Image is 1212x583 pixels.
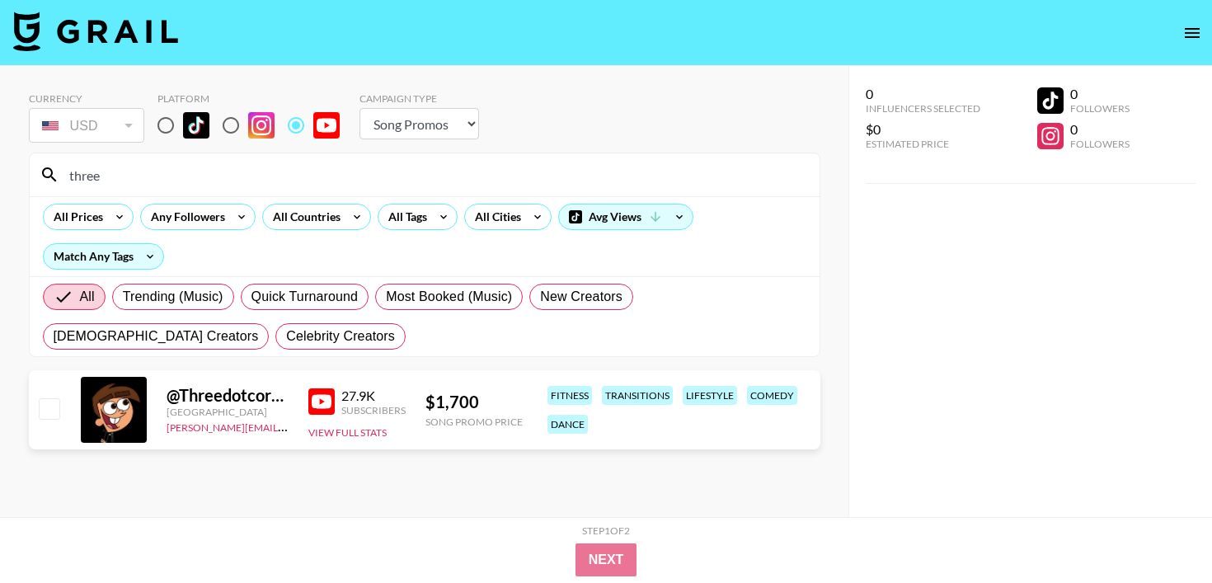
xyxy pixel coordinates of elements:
[866,121,980,138] div: $0
[308,388,335,415] img: YouTube
[54,327,259,346] span: [DEMOGRAPHIC_DATA] Creators
[248,112,275,139] img: Instagram
[167,418,567,434] a: [PERSON_NAME][EMAIL_ADDRESS][PERSON_NAME][PERSON_NAME][DOMAIN_NAME]
[602,386,673,405] div: transitions
[747,386,797,405] div: comedy
[44,244,163,269] div: Match Any Tags
[866,102,980,115] div: Influencers Selected
[341,404,406,416] div: Subscribers
[44,205,106,229] div: All Prices
[251,287,359,307] span: Quick Turnaround
[29,105,144,146] div: Currency is locked to USD
[59,162,810,188] input: Search by User Name
[167,385,289,406] div: @ Threedotcorey
[540,287,622,307] span: New Creators
[1070,102,1130,115] div: Followers
[157,92,353,105] div: Platform
[866,86,980,102] div: 0
[559,205,693,229] div: Avg Views
[547,415,588,434] div: dance
[359,92,479,105] div: Campaign Type
[1070,86,1130,102] div: 0
[1070,138,1130,150] div: Followers
[425,392,523,412] div: $ 1,700
[167,406,289,418] div: [GEOGRAPHIC_DATA]
[866,138,980,150] div: Estimated Price
[547,386,592,405] div: fitness
[582,524,630,537] div: Step 1 of 2
[1070,121,1130,138] div: 0
[13,12,178,51] img: Grail Talent
[308,426,387,439] button: View Full Stats
[183,112,209,139] img: TikTok
[341,388,406,404] div: 27.9K
[465,205,524,229] div: All Cities
[313,112,340,139] img: YouTube
[80,287,95,307] span: All
[386,287,512,307] span: Most Booked (Music)
[425,416,523,428] div: Song Promo Price
[575,543,637,576] button: Next
[1130,501,1192,563] iframe: Drift Widget Chat Controller
[141,205,228,229] div: Any Followers
[378,205,430,229] div: All Tags
[29,92,144,105] div: Currency
[1176,16,1209,49] button: open drawer
[683,386,737,405] div: lifestyle
[286,327,395,346] span: Celebrity Creators
[123,287,223,307] span: Trending (Music)
[263,205,344,229] div: All Countries
[32,111,141,140] div: USD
